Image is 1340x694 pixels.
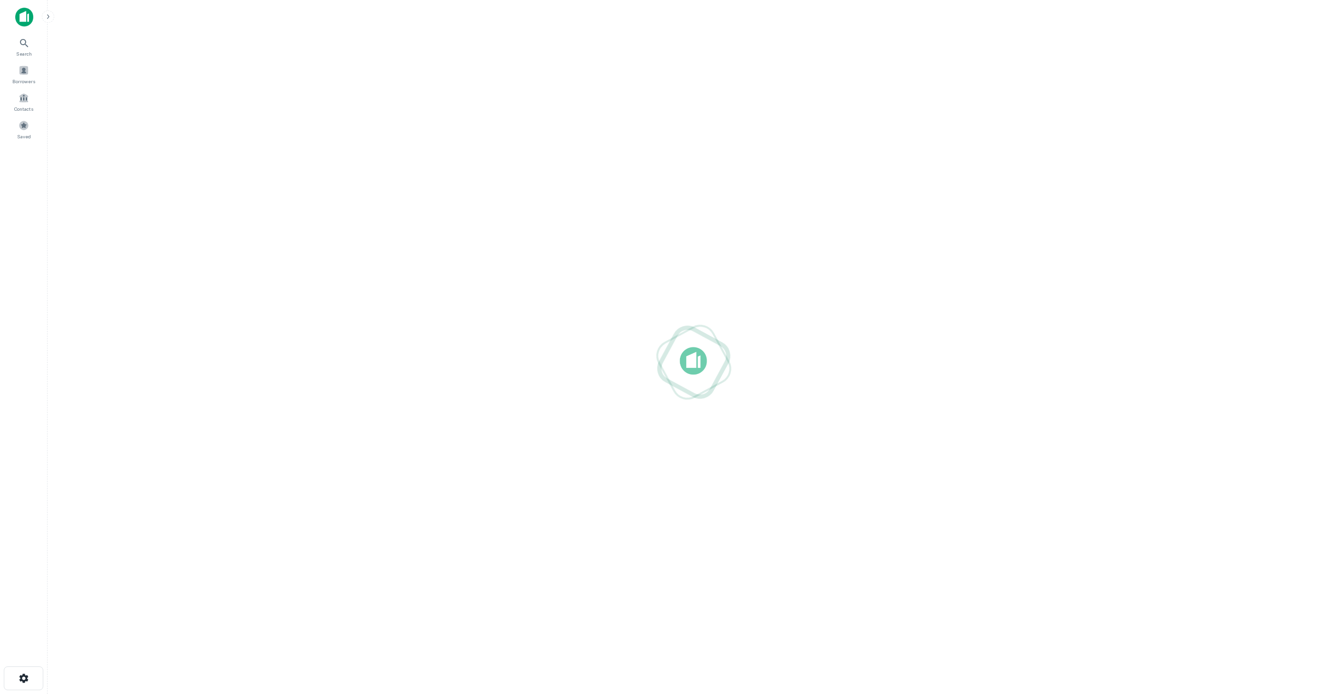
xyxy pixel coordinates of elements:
span: Saved [17,133,31,140]
a: Contacts [3,89,45,115]
a: Saved [3,116,45,142]
span: Borrowers [12,77,35,85]
a: Borrowers [3,61,45,87]
span: Search [16,50,32,58]
span: Contacts [14,105,33,113]
a: Search [3,34,45,59]
img: capitalize-icon.png [15,8,33,27]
